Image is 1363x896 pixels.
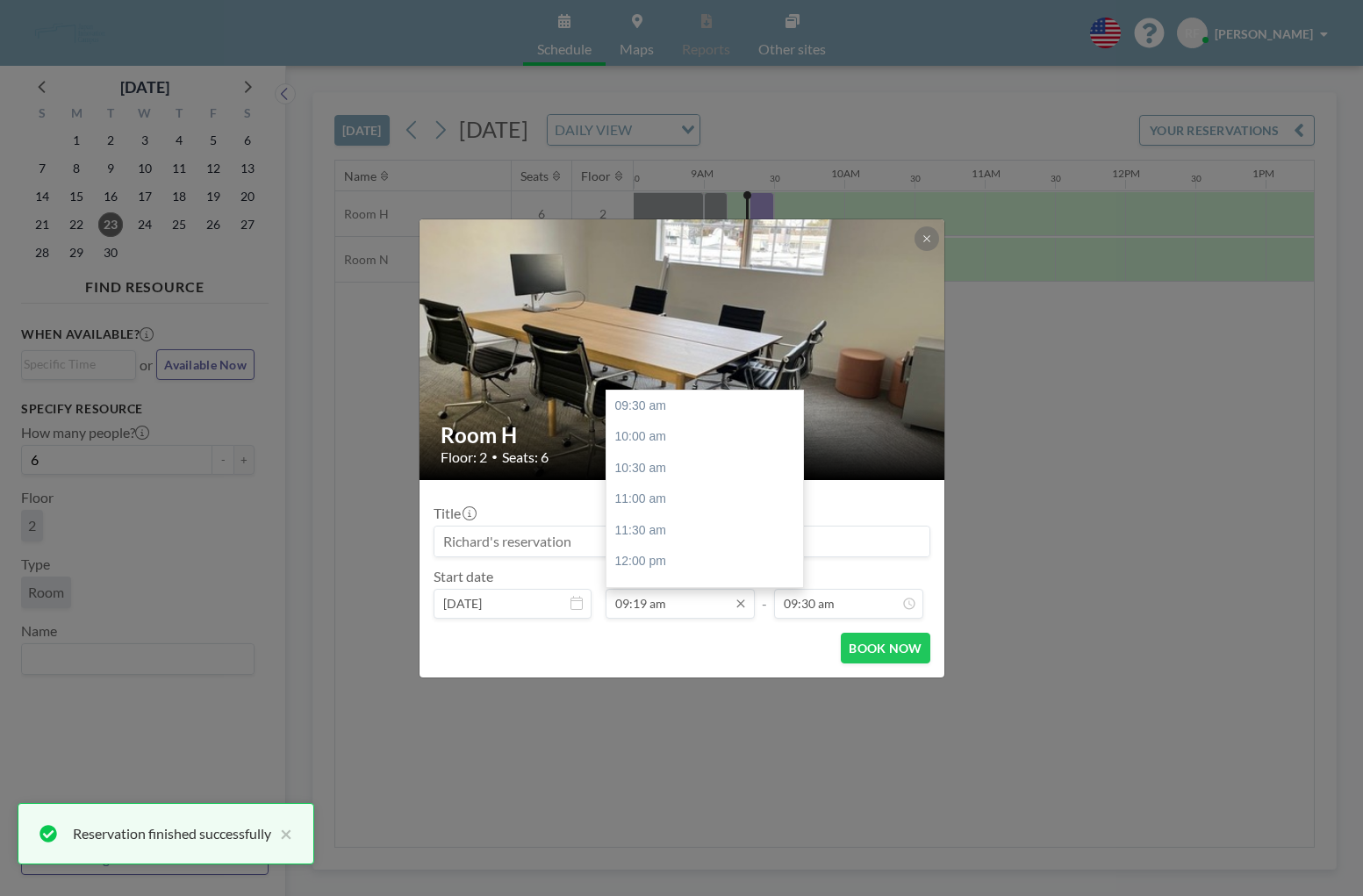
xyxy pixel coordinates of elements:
[606,546,803,577] div: 12:00 pm
[491,450,498,463] span: •
[434,505,475,522] label: Title
[606,421,803,453] div: 10:00 am
[434,527,929,556] input: Richard's reservation
[606,453,803,484] div: 10:30 am
[762,574,767,613] span: -
[606,577,803,609] div: 12:30 pm
[606,391,803,422] div: 09:30 am
[73,823,271,844] div: Reservation finished successfully
[502,448,549,466] span: Seats: 6
[606,515,803,547] div: 11:30 am
[434,568,493,585] label: Start date
[841,633,929,663] button: BOOK NOW
[420,152,946,547] img: 537.JPG
[441,448,487,466] span: Floor: 2
[271,823,292,844] button: close
[441,422,925,448] h2: Room H
[606,484,803,515] div: 11:00 am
